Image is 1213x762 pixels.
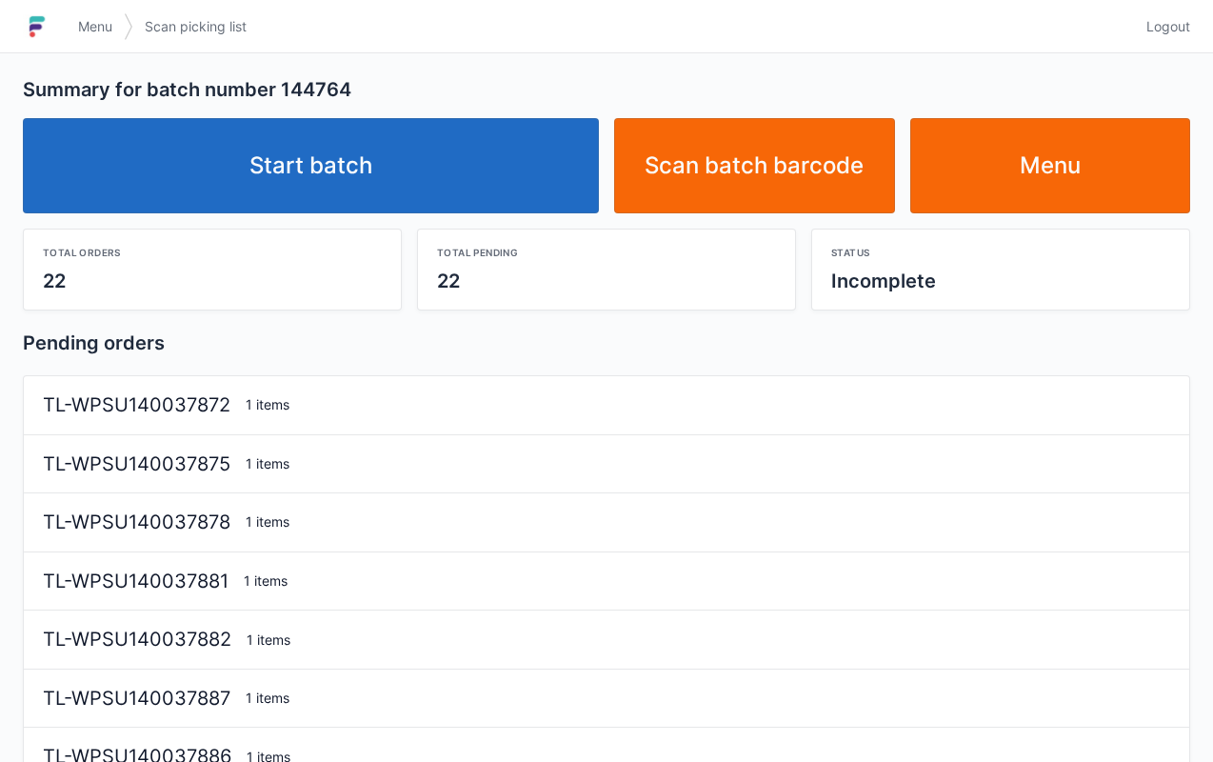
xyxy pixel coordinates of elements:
[35,391,238,419] div: TL-WPSU140037872
[67,10,124,44] a: Menu
[910,118,1191,213] a: Menu
[437,268,776,294] div: 22
[239,631,1178,650] div: 1 items
[35,509,238,536] div: TL-WPSU140037878
[35,568,236,595] div: TL-WPSU140037881
[1146,17,1190,36] span: Logout
[35,451,238,478] div: TL-WPSU140037875
[43,268,382,294] div: 22
[23,118,599,213] a: Start batch
[238,454,1178,473] div: 1 items
[35,685,238,712] div: TL-WPSU140037887
[614,118,895,213] a: Scan batch barcode
[23,76,1190,103] h2: Summary for batch number 144764
[831,268,1170,294] div: Incomplete
[831,245,1170,260] div: Status
[238,512,1178,531] div: 1 items
[78,17,112,36] span: Menu
[238,689,1178,708] div: 1 items
[1135,10,1190,44] a: Logout
[236,571,1178,591] div: 1 items
[43,245,382,260] div: Total orders
[124,4,133,50] img: svg>
[23,330,1190,356] h2: Pending orders
[145,17,247,36] span: Scan picking list
[23,11,51,42] img: logo-small.jpg
[437,245,776,260] div: Total pending
[238,395,1178,414] div: 1 items
[133,10,258,44] a: Scan picking list
[35,626,239,653] div: TL-WPSU140037882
